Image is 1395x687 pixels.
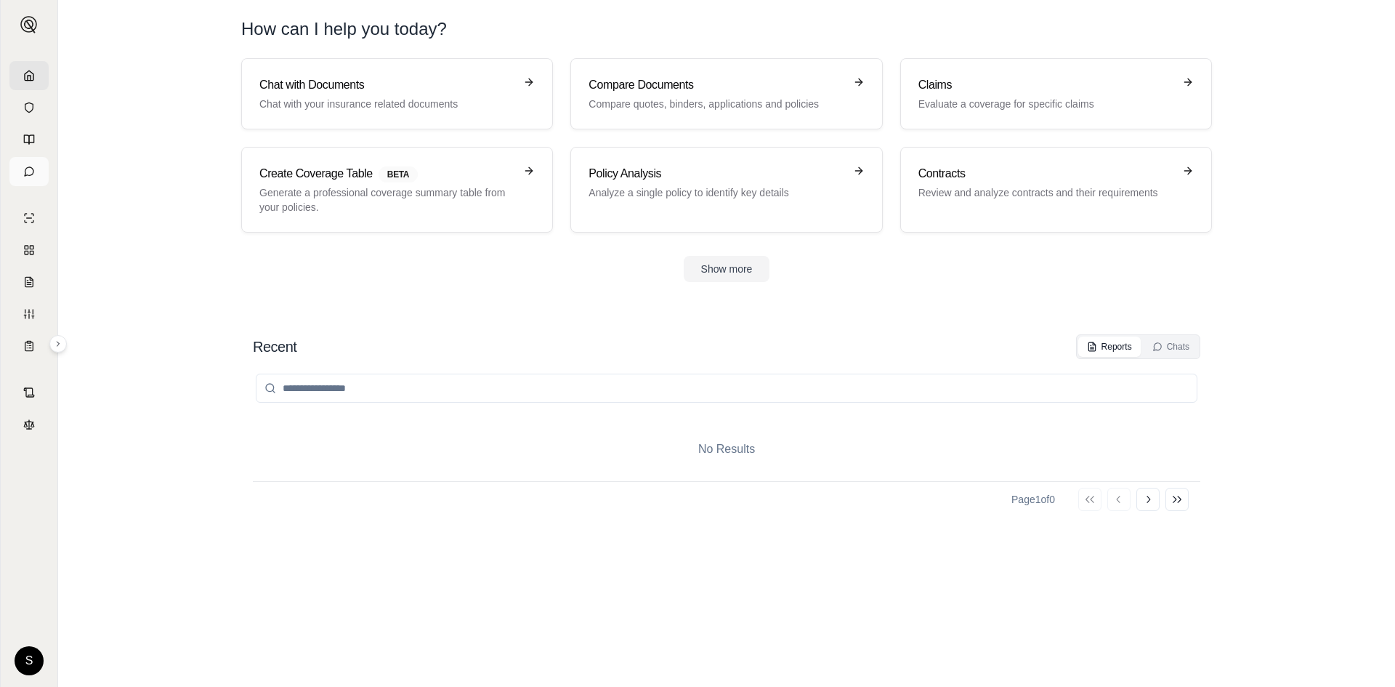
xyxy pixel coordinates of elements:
[684,256,770,282] button: Show more
[1078,337,1141,357] button: Reports
[9,268,49,297] a: Claim Coverage
[241,147,553,233] a: Create Coverage TableBETAGenerate a professional coverage summary table from your policies.
[253,337,296,357] h2: Recent
[9,332,49,361] a: Coverage Table
[253,417,1200,481] div: No Results
[259,185,514,214] p: Generate a professional coverage summary table from your policies.
[589,165,844,182] h3: Policy Analysis
[9,125,49,154] a: Prompt Library
[379,166,418,182] span: BETA
[241,17,1212,41] h1: How can I help you today?
[15,10,44,39] button: Expand sidebar
[1087,341,1132,353] div: Reports
[918,185,1173,200] p: Review and analyze contracts and their requirements
[918,76,1173,94] h3: Claims
[9,410,49,439] a: Legal Search Engine
[259,97,514,111] p: Chat with your insurance related documents
[1152,341,1189,353] div: Chats
[49,335,67,353] button: Expand sidebar
[9,157,49,186] a: Chat
[900,58,1212,129] a: ClaimsEvaluate a coverage for specific claims
[9,236,49,265] a: Policy Comparisons
[259,76,514,94] h3: Chat with Documents
[900,147,1212,233] a: ContractsReview and analyze contracts and their requirements
[9,204,49,233] a: Single Policy
[1011,492,1055,507] div: Page 1 of 0
[589,76,844,94] h3: Compare Documents
[918,165,1173,182] h3: Contracts
[589,185,844,200] p: Analyze a single policy to identify key details
[9,93,49,122] a: Documents Vault
[589,97,844,111] p: Compare quotes, binders, applications and policies
[9,378,49,407] a: Contract Analysis
[918,97,1173,111] p: Evaluate a coverage for specific claims
[570,58,882,129] a: Compare DocumentsCompare quotes, binders, applications and policies
[9,61,49,90] a: Home
[259,165,514,182] h3: Create Coverage Table
[570,147,882,233] a: Policy AnalysisAnalyze a single policy to identify key details
[20,16,38,33] img: Expand sidebar
[15,646,44,675] div: S
[9,300,49,329] a: Custom Report
[241,58,553,129] a: Chat with DocumentsChat with your insurance related documents
[1144,337,1198,357] button: Chats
